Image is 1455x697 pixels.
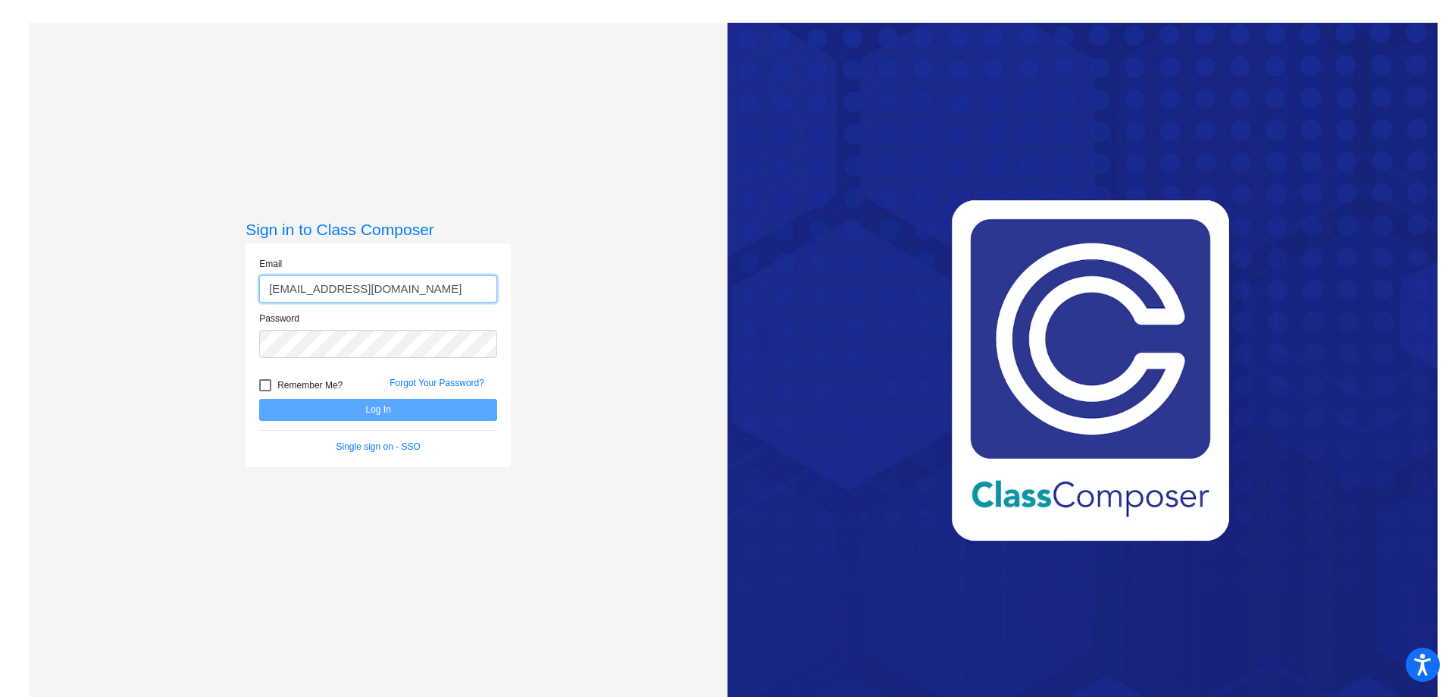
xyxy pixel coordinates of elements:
a: Forgot Your Password? [390,378,484,388]
h3: Sign in to Class Composer [246,220,511,239]
button: Log In [259,399,497,421]
a: Single sign on - SSO [336,441,421,452]
span: Remember Me? [277,376,343,394]
label: Password [259,312,299,325]
label: Email [259,257,282,271]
